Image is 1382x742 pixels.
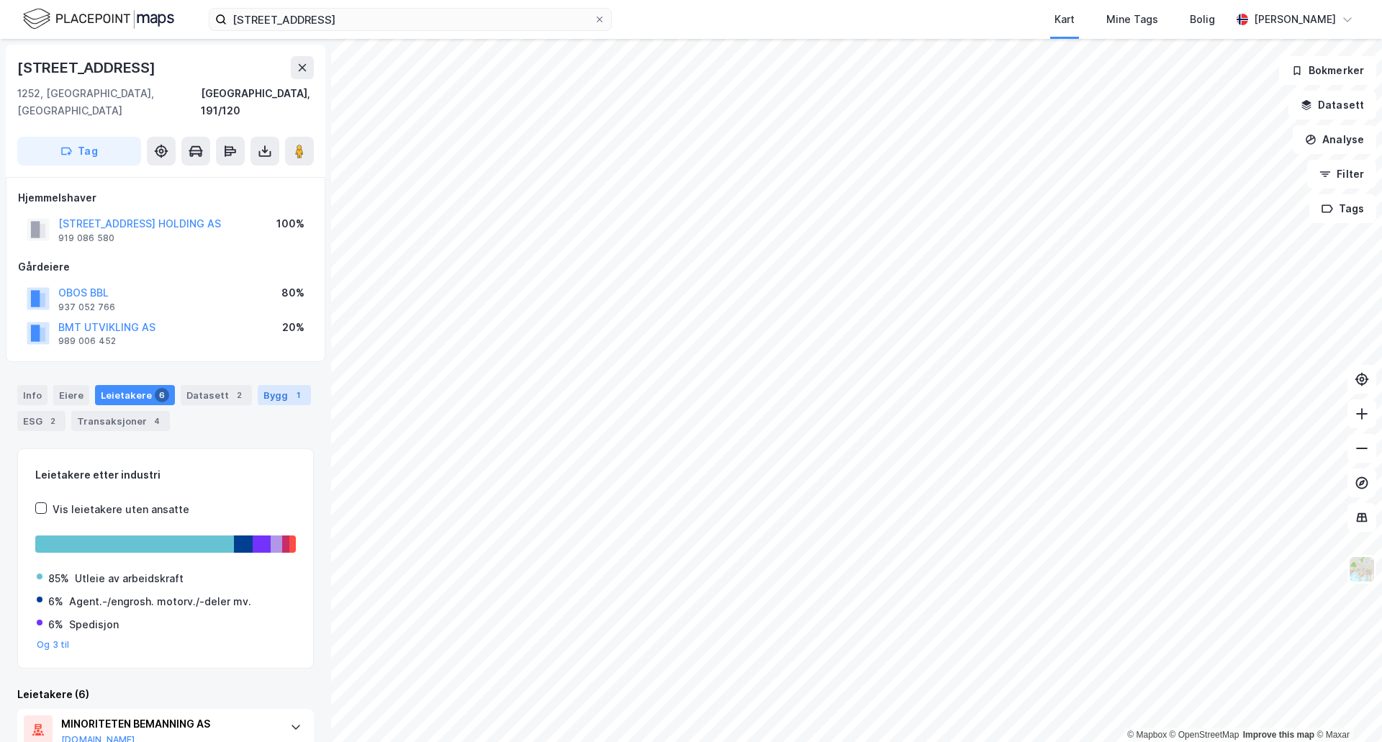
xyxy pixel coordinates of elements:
[1310,673,1382,742] iframe: Chat Widget
[1348,556,1376,583] img: Z
[53,501,189,518] div: Vis leietakere uten ansatte
[17,686,314,703] div: Leietakere (6)
[17,411,66,431] div: ESG
[282,319,304,336] div: 20%
[18,189,313,207] div: Hjemmelshaver
[232,388,246,402] div: 2
[17,137,141,166] button: Tag
[1243,730,1314,740] a: Improve this map
[17,85,201,119] div: 1252, [GEOGRAPHIC_DATA], [GEOGRAPHIC_DATA]
[1054,11,1075,28] div: Kart
[75,570,184,587] div: Utleie av arbeidskraft
[48,616,63,633] div: 6%
[1309,194,1376,223] button: Tags
[17,56,158,79] div: [STREET_ADDRESS]
[1279,56,1376,85] button: Bokmerker
[1307,160,1376,189] button: Filter
[69,593,251,610] div: Agent.-/engrosh. motorv./-deler mv.
[17,385,48,405] div: Info
[61,715,276,733] div: MINORITETEN BEMANNING AS
[227,9,594,30] input: Søk på adresse, matrikkel, gårdeiere, leietakere eller personer
[155,388,169,402] div: 6
[1254,11,1336,28] div: [PERSON_NAME]
[281,284,304,302] div: 80%
[258,385,311,405] div: Bygg
[58,302,115,313] div: 937 052 766
[53,385,89,405] div: Eiere
[37,639,70,651] button: Og 3 til
[69,616,119,633] div: Spedisjon
[1106,11,1158,28] div: Mine Tags
[291,388,305,402] div: 1
[95,385,175,405] div: Leietakere
[58,232,114,244] div: 919 086 580
[35,466,296,484] div: Leietakere etter industri
[18,258,313,276] div: Gårdeiere
[48,570,69,587] div: 85%
[1288,91,1376,119] button: Datasett
[181,385,252,405] div: Datasett
[58,335,116,347] div: 989 006 452
[1170,730,1239,740] a: OpenStreetMap
[150,414,164,428] div: 4
[1310,673,1382,742] div: Kontrollprogram for chat
[1127,730,1167,740] a: Mapbox
[48,593,63,610] div: 6%
[1293,125,1376,154] button: Analyse
[1190,11,1215,28] div: Bolig
[23,6,174,32] img: logo.f888ab2527a4732fd821a326f86c7f29.svg
[71,411,170,431] div: Transaksjoner
[201,85,314,119] div: [GEOGRAPHIC_DATA], 191/120
[276,215,304,232] div: 100%
[45,414,60,428] div: 2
